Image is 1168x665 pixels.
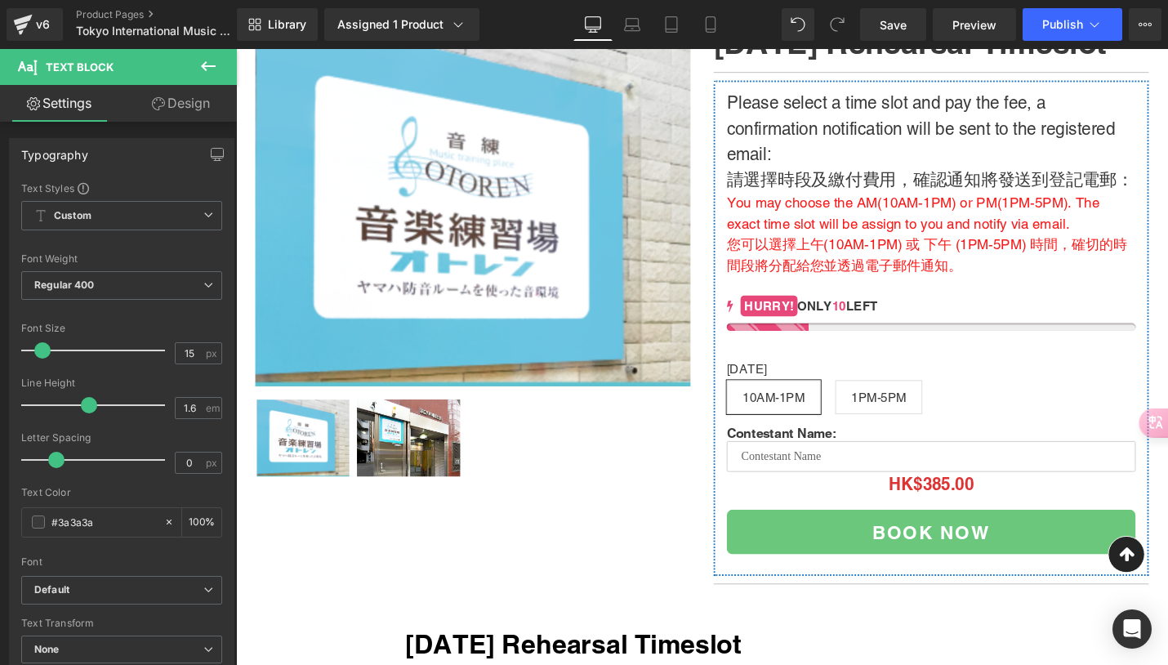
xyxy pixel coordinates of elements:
[21,139,88,162] div: Typography
[206,403,220,413] span: em
[21,181,222,194] div: Text Styles
[128,372,242,458] a: 11 October 2025 Rehearsal Timeslot
[21,487,222,498] div: Text Color
[520,44,954,125] h3: Please select a time slot and pay the fee, a confirmation notification will be sent to the regist...
[21,377,222,389] div: Line Height
[122,85,240,122] a: Design
[652,8,691,41] a: Tablet
[520,416,954,449] input: Contestant Name
[22,372,125,458] a: 11 October 2025 Rehearsal Timeslot
[21,432,222,444] div: Letter Spacing
[21,253,222,265] div: Font Weight
[1129,8,1161,41] button: More
[237,8,318,41] a: New Library
[1023,8,1122,41] button: Publish
[76,25,233,38] span: Tokyo International Music Competition - Practice Timeslot
[34,583,69,597] i: Default
[520,154,916,194] span: You may choose the AM(10AM-1PM) or PM(1PM-5PM). The exact time slot will be assign to you and not...
[933,8,1016,41] a: Preview
[952,16,996,33] span: Preview
[337,16,466,33] div: Assigned 1 Product
[34,643,60,655] b: None
[691,8,730,41] a: Mobile
[821,8,854,41] button: Redo
[573,8,613,41] a: Desktop
[180,615,536,649] a: [DATE] Rehearsal Timeslot
[46,60,114,74] span: Text Block
[268,17,306,32] span: Library
[206,348,220,359] span: px
[7,8,63,41] a: v6
[520,399,637,416] strong: Contestant Name:
[520,489,954,536] button: Book Now
[632,265,647,280] span: 10
[535,261,595,283] mark: HURRY!
[520,332,954,351] label: [DATE]
[880,16,907,33] span: Save
[782,8,814,41] button: Undo
[653,352,711,386] span: 1PM-5PM
[182,508,221,537] div: %
[206,457,220,468] span: px
[537,352,603,386] span: 10AM-1PM
[54,209,91,223] b: Custom
[21,618,222,629] div: Text Transform
[520,125,954,152] h3: 請選擇時段及繳付費用，確認通知將發送到登記電郵：
[34,279,95,291] b: Regular 400
[21,556,222,568] div: Font
[33,14,53,35] div: v6
[1112,609,1152,649] div: Open Intercom Messenger
[1042,18,1083,31] span: Publish
[51,513,156,531] input: Color
[693,449,782,475] span: HK$385.00
[21,323,222,334] div: Font Size
[613,8,652,41] a: Laptop
[520,263,954,283] div: ONLY LEFT
[76,8,264,21] a: Product Pages
[22,372,120,453] img: 11 October 2025 Rehearsal Timeslot
[520,199,945,238] span: 您可以選擇上午(10AM-1PM) 或 下午 (1PM-5PM) 時間，確切的時間段將分配給您並透過電子郵件通知。
[675,501,800,524] span: Book Now
[128,372,237,453] img: 11 October 2025 Rehearsal Timeslot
